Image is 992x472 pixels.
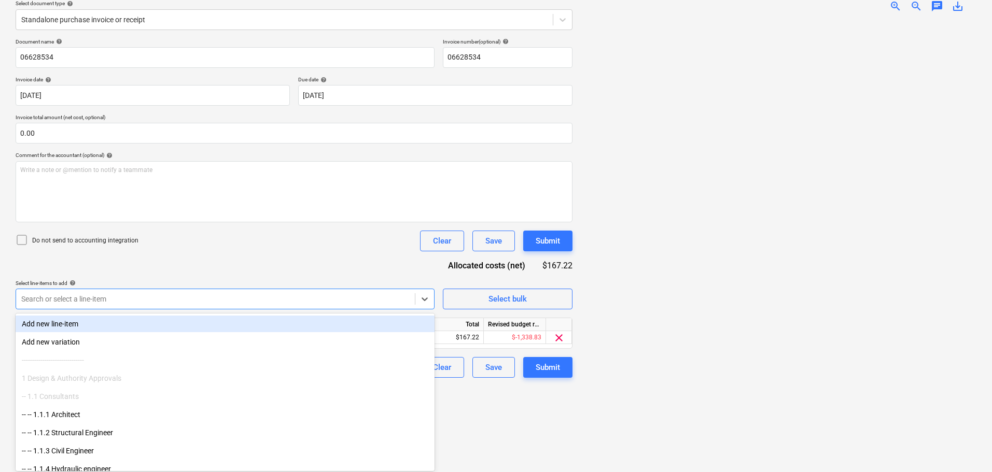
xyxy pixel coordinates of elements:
div: Save [485,361,502,374]
span: clear [553,332,565,344]
div: Clear [433,234,451,248]
span: help [104,152,113,159]
button: Save [472,231,515,251]
input: Invoice total amount (net cost, optional) [16,123,572,144]
span: help [500,38,509,45]
span: help [318,77,327,83]
div: Revised budget remaining [484,318,546,331]
div: Select line-items to add [16,280,435,287]
div: Add new line-item [16,316,435,332]
input: Due date not specified [298,85,572,106]
button: Submit [523,231,572,251]
div: 1 Design & Authority Approvals [16,370,435,387]
div: Invoice date [16,76,290,83]
div: Select bulk [488,292,527,306]
div: $-1,338.83 [484,331,546,344]
input: Invoice number [443,47,572,68]
p: Invoice total amount (net cost, optional) [16,114,572,123]
div: Due date [298,76,572,83]
span: help [65,1,73,7]
div: Total [422,318,484,331]
div: -- 1.1 Consultants [16,388,435,405]
div: Invoice number (optional) [443,38,572,45]
div: Comment for the accountant (optional) [16,152,572,159]
div: $167.22 [542,260,572,271]
span: help [54,38,62,45]
iframe: Chat Widget [940,422,992,472]
div: Save [485,234,502,248]
div: Add new variation [16,334,435,350]
button: Clear [420,357,464,378]
div: -- -- 1.1.2 Structural Engineer [16,424,435,441]
input: Document name [16,47,435,68]
span: help [43,77,51,83]
div: Submit [536,361,560,374]
p: Do not send to accounting integration [32,236,138,245]
div: ------------------------------ [16,352,435,368]
div: -- -- 1.1.1 Architect [16,406,435,423]
div: Document name [16,38,435,45]
div: Allocated costs (net) [438,260,542,271]
button: Select bulk [443,289,572,309]
span: help [67,280,76,286]
input: Invoice date not specified [16,85,290,106]
div: -- -- 1.1.3 Civil Engineer [16,442,435,459]
button: Save [472,357,515,378]
div: Submit [536,234,560,248]
button: Submit [523,357,572,378]
div: $167.22 [422,331,484,344]
div: Clear [433,361,451,374]
button: Clear [420,231,464,251]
